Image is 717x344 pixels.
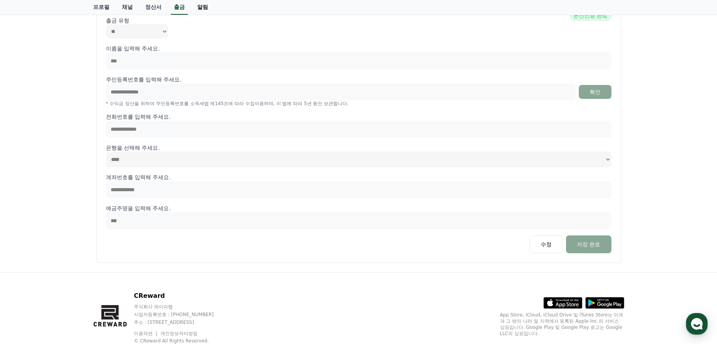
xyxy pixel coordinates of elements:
[106,204,611,212] p: 예금주명을 입력해 주세요.
[530,235,563,253] button: 수정
[134,331,158,336] a: 이용약관
[134,319,229,325] p: 주소 : [STREET_ADDRESS]
[106,100,611,107] p: * 수익금 정산을 위하여 주민등록번호를 소득세법 제145조에 따라 수집이용하며, 이 법에 따라 5년 동안 보관합니다.
[134,304,229,310] p: 주식회사 와이피랩
[106,76,182,83] p: 주민등록번호를 입력해 주세요.
[51,246,100,265] a: 대화
[106,144,611,152] p: 은행을 선택해 주세요.
[160,331,198,336] a: 개인정보처리방침
[566,235,611,253] button: 저장 완료
[120,258,129,264] span: 설정
[24,258,29,264] span: 홈
[71,258,80,264] span: 대화
[134,291,229,301] p: CReward
[134,311,229,318] p: 사업자등록번호 : [PHONE_NUMBER]
[106,17,611,24] p: 출금 유형
[579,85,611,99] button: 확인
[2,246,51,265] a: 홈
[106,45,611,52] p: 이름을 입력해 주세요.
[500,312,624,337] p: App Store, iCloud, iCloud Drive 및 iTunes Store는 미국과 그 밖의 나라 및 지역에서 등록된 Apple Inc.의 서비스 상표입니다. Goo...
[570,10,611,21] span: 본인인증 완료
[106,173,611,181] p: 계좌번호를 입력해 주세요.
[106,113,611,121] p: 전화번호를 입력해 주세요.
[134,338,229,344] p: © CReward All Rights Reserved.
[100,246,149,265] a: 설정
